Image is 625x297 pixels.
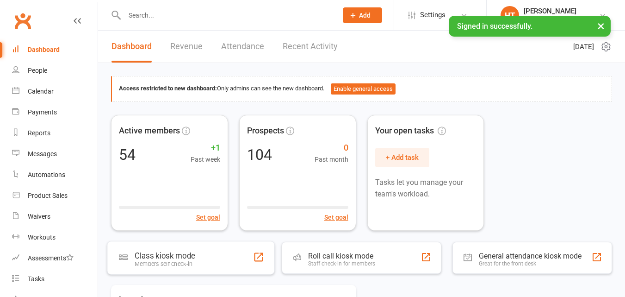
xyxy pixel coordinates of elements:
div: Calendar [28,88,54,95]
div: Dashboard [28,46,60,53]
a: Revenue [170,31,203,63]
div: Product Sales [28,192,68,199]
a: Automations [12,164,98,185]
a: Calendar [12,81,98,102]
a: People [12,60,98,81]
button: × [593,16,609,36]
div: Roll call kiosk mode [308,252,375,260]
button: Set goal [196,212,220,222]
span: Past week [191,154,220,164]
span: +1 [191,141,220,155]
div: Only admins can see the new dashboard. [119,83,605,95]
span: Active members [119,124,180,138]
div: Workouts [28,234,56,241]
span: Settings [420,5,446,25]
span: Your open tasks [375,124,446,138]
div: Class kiosk mode [135,251,195,260]
div: Members self check-in [135,260,195,267]
div: Tasks [28,275,44,283]
button: Add [343,7,382,23]
a: Recent Activity [283,31,338,63]
a: Product Sales [12,185,98,206]
a: Dashboard [111,31,152,63]
a: Waivers [12,206,98,227]
div: Sapiens Fitness [524,15,576,24]
div: General attendance kiosk mode [479,252,582,260]
a: Dashboard [12,39,98,60]
button: Set goal [324,212,348,222]
div: 54 [119,147,136,162]
a: Attendance [221,31,264,63]
input: Search... [122,9,331,22]
div: Reports [28,129,50,137]
a: Clubworx [11,9,34,32]
p: Tasks let you manage your team's workload. [375,177,476,200]
a: Payments [12,102,98,123]
div: Assessments [28,254,74,262]
div: HT [501,6,519,25]
div: Automations [28,171,65,178]
a: Reports [12,123,98,144]
a: Workouts [12,227,98,248]
a: Tasks [12,269,98,290]
span: 0 [315,141,348,155]
div: People [28,67,47,74]
span: Past month [315,154,348,164]
span: Add [359,12,371,19]
a: Messages [12,144,98,164]
div: Payments [28,108,57,116]
div: Messages [28,150,57,158]
div: Staff check-in for members [308,260,375,267]
button: Enable general access [331,83,396,95]
span: Prospects [247,124,284,138]
span: Signed in successfully. [457,22,532,31]
div: [PERSON_NAME] [524,7,576,15]
a: Assessments [12,248,98,269]
div: Great for the front desk [479,260,582,267]
button: + Add task [375,148,429,167]
strong: Access restricted to new dashboard: [119,85,217,92]
div: Waivers [28,213,50,220]
div: 104 [247,147,272,162]
span: [DATE] [573,41,594,52]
